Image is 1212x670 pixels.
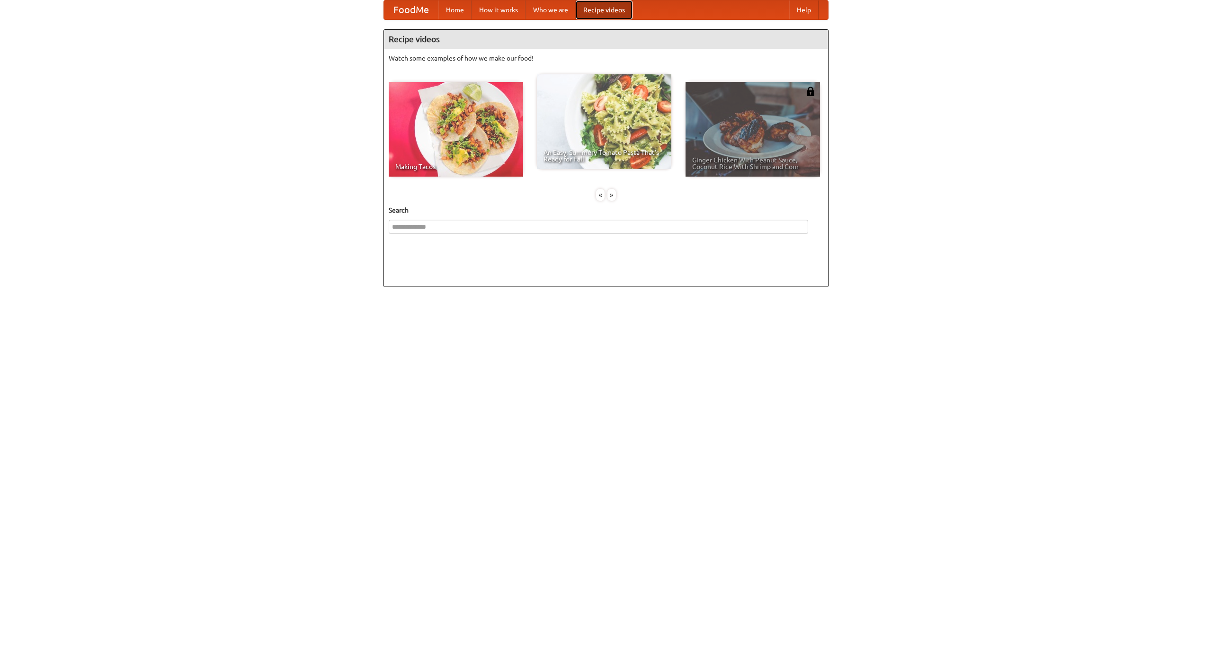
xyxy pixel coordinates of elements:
h4: Recipe videos [384,30,828,49]
span: An Easy, Summery Tomato Pasta That's Ready for Fall [544,149,665,162]
p: Watch some examples of how we make our food! [389,54,823,63]
a: Help [789,0,819,19]
a: An Easy, Summery Tomato Pasta That's Ready for Fall [537,74,671,169]
img: 483408.png [806,87,815,96]
h5: Search [389,205,823,215]
span: Making Tacos [395,163,517,170]
div: » [607,189,616,201]
a: Home [438,0,472,19]
a: Recipe videos [576,0,633,19]
a: FoodMe [384,0,438,19]
div: « [596,189,605,201]
a: Who we are [526,0,576,19]
a: How it works [472,0,526,19]
a: Making Tacos [389,82,523,177]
